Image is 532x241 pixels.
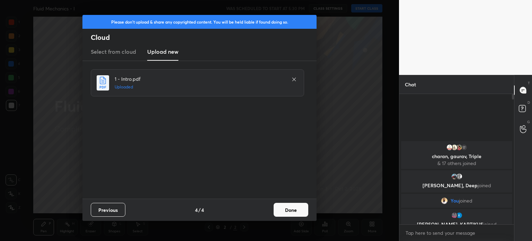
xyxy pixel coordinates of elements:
p: & 17 others joined [405,161,508,166]
p: G [527,119,530,124]
h5: Uploaded [115,84,284,90]
h4: / [198,206,201,214]
div: Please don't upload & share any copyrighted content. You will be held liable if found doing so. [82,15,317,29]
img: default.png [456,173,463,180]
h4: 4 [201,206,204,214]
img: 848c3cb22efd47a0b95aeb364c372d4e.23293536_3 [456,212,463,219]
img: fda5f69eff034ab9acdd9fb98457250a.jpg [441,197,448,204]
div: grid [399,140,514,224]
button: Previous [91,203,125,217]
p: Chat [399,75,422,94]
img: 8b4789a203ec4ddab6f8fe497d0358b7.jpg [451,144,458,151]
h2: Cloud [91,33,317,42]
h4: 1 - Intro.pdf [115,75,284,83]
p: D [527,100,530,105]
p: [PERSON_NAME], KARTIKHS [405,222,508,227]
img: 3 [451,212,458,219]
span: joined [478,182,491,189]
span: joined [483,221,497,227]
h4: 4 [195,206,198,214]
img: 1e582d21b6814e00bea7a8ff03b1fb52.jpg [456,144,463,151]
div: 17 [461,144,468,151]
span: joined [459,198,472,204]
h3: Upload new [147,48,178,56]
img: 648e4a7319f2405cafa027c238545383.jpg [451,173,458,180]
button: Done [274,203,308,217]
span: You [451,198,459,204]
img: dff45c2d524b4e758148470a2e04cafa.jpg [446,144,453,151]
p: [PERSON_NAME], Deep [405,183,508,188]
p: charan, gaurav, Triple [405,154,508,159]
p: T [528,80,530,86]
